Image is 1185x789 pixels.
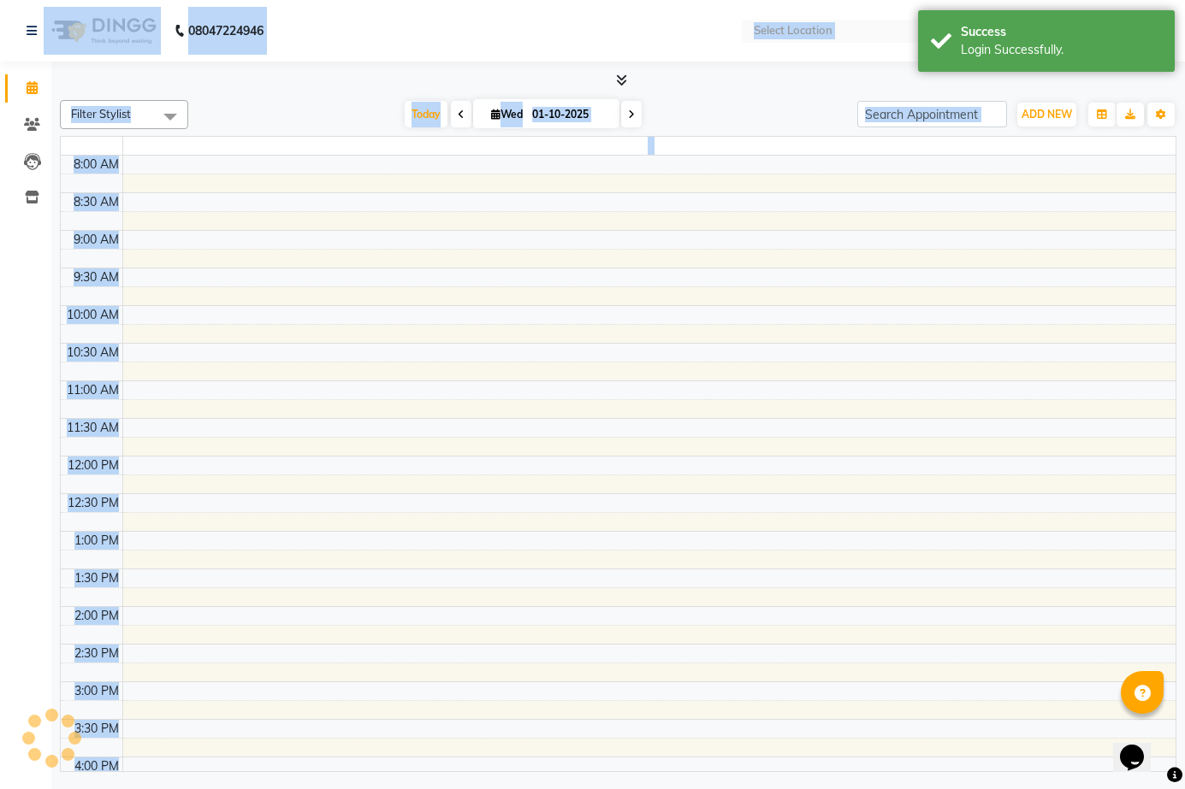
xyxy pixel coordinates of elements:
div: 3:00 PM [71,682,122,700]
div: 10:30 AM [63,344,122,362]
div: Login Successfully. [961,41,1162,59]
div: 4:00 PM [71,757,122,775]
div: Success [961,23,1162,41]
input: 2025-10-01 [527,102,613,127]
iframe: chat widget [1113,721,1168,772]
div: 1:00 PM [71,532,122,550]
span: Today [405,101,447,127]
div: 3:30 PM [71,720,122,738]
button: ADD NEW [1017,103,1076,127]
div: 2:00 PM [71,607,122,625]
div: 2:30 PM [71,645,122,662]
img: logo [44,7,161,55]
span: Wed [487,108,527,121]
div: 12:30 PM [64,494,122,512]
div: 1:30 PM [71,569,122,587]
b: 08047224946 [188,7,264,55]
div: 11:00 AM [63,381,122,399]
div: 11:30 AM [63,419,122,437]
div: 10:00 AM [63,306,122,324]
div: 8:00 AM [70,156,122,174]
div: 8:30 AM [70,193,122,211]
input: Search Appointment [857,101,1007,127]
span: Filter Stylist [71,107,131,121]
span: ADD NEW [1022,108,1072,121]
div: 9:00 AM [70,231,122,249]
div: 9:30 AM [70,268,122,286]
div: Select Location [754,22,832,39]
div: 12:00 PM [64,456,122,474]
